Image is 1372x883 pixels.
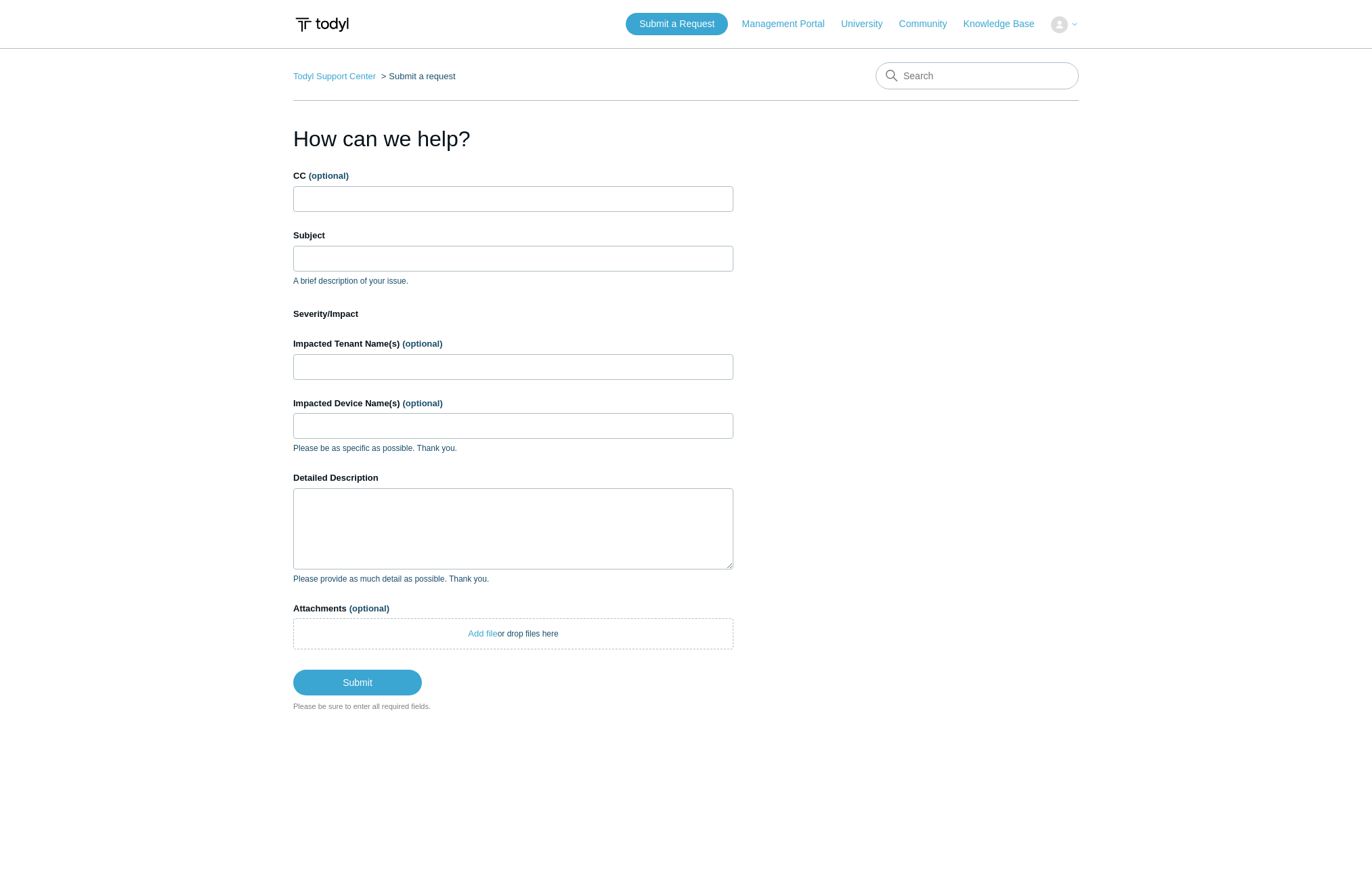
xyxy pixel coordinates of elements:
a: Submit a Request [626,13,728,35]
a: Management Portal [742,17,838,31]
label: Impacted Tenant Name(s) [293,337,733,351]
div: Please be sure to enter all required fields. [293,701,733,712]
a: University [841,17,896,31]
label: CC [293,169,733,183]
input: Search [876,62,1079,89]
input: Submit [293,670,422,695]
label: Subject [293,229,733,242]
h1: How can we help? [293,123,733,155]
label: Severity/Impact [293,307,733,321]
p: Please provide as much detail as possible. Thank you. [293,573,733,585]
span: (optional) [402,339,442,349]
img: Todyl Support Center Help Center home page [293,12,351,37]
a: Community [899,17,961,31]
span: (optional) [403,398,443,408]
span: (optional) [349,603,389,613]
p: A brief description of your issue. [293,275,733,287]
li: Submit a request [379,71,456,81]
a: Todyl Support Center [293,71,376,81]
label: Detailed Description [293,471,733,485]
label: Attachments [293,602,733,616]
span: (optional) [309,171,349,181]
label: Impacted Device Name(s) [293,397,733,410]
li: Todyl Support Center [293,71,379,81]
p: Please be as specific as possible. Thank you. [293,442,733,454]
a: Knowledge Base [964,17,1048,31]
